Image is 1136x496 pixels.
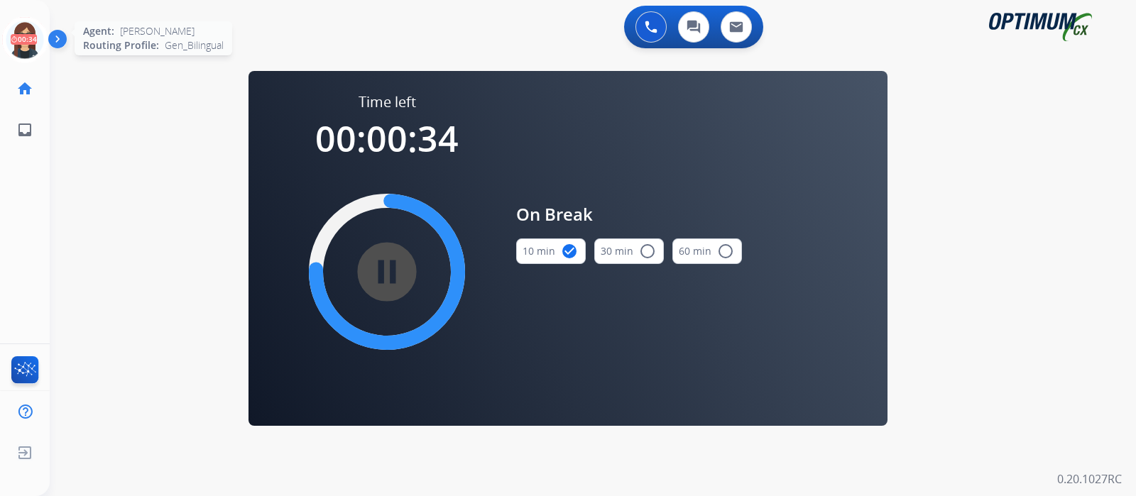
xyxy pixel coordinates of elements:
[16,80,33,97] mat-icon: home
[83,24,114,38] span: Agent:
[639,243,656,260] mat-icon: radio_button_unchecked
[561,243,578,260] mat-icon: check_circle
[165,38,224,53] span: Gen_Bilingual
[594,238,664,264] button: 30 min
[16,121,33,138] mat-icon: inbox
[120,24,195,38] span: [PERSON_NAME]
[717,243,734,260] mat-icon: radio_button_unchecked
[359,92,416,112] span: Time left
[672,238,742,264] button: 60 min
[83,38,159,53] span: Routing Profile:
[315,114,459,162] span: 00:00:34
[516,202,742,227] span: On Break
[1057,470,1122,487] p: 0.20.1027RC
[516,238,586,264] button: 10 min
[378,263,395,280] mat-icon: pause_circle_filled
